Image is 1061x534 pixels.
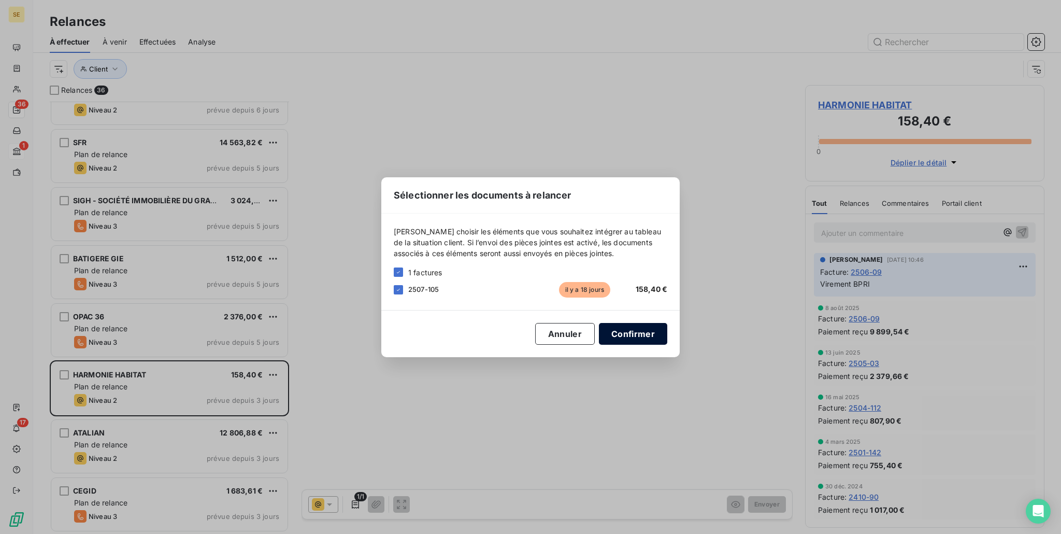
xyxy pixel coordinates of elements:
[394,188,571,202] span: Sélectionner les documents à relancer
[408,285,439,293] span: 2507-105
[636,285,667,293] span: 158,40 €
[535,323,595,345] button: Annuler
[559,282,610,298] span: il y a 18 jours
[599,323,667,345] button: Confirmer
[408,267,442,278] span: 1 factures
[394,226,667,259] span: [PERSON_NAME] choisir les éléments que vous souhaitez intégrer au tableau de la situation client....
[1026,499,1051,524] div: Open Intercom Messenger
